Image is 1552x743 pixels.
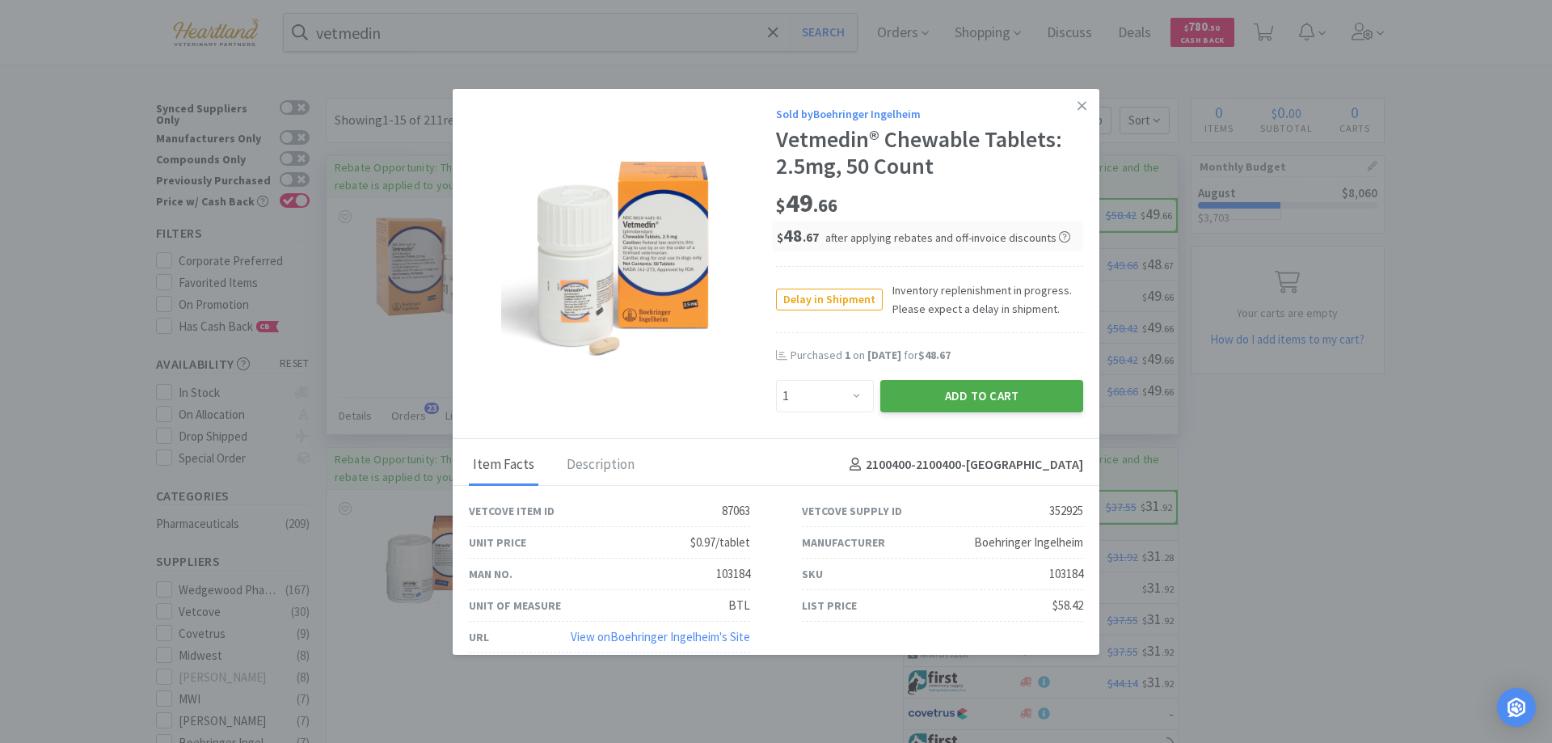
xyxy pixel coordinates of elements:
span: $ [777,230,783,245]
img: 799ada668e15442aa7f36cc2137da200_352925.png [501,162,744,356]
div: $0.97/tablet [690,533,750,552]
a: View onBoehringer Ingelheim's Site [571,629,750,644]
span: after applying rebates and off-invoice discounts [825,230,1070,245]
div: Man No. [469,565,512,583]
div: 103184 [1049,564,1083,584]
div: Unit Price [469,534,526,551]
div: Purchased on for [791,348,1083,364]
span: . 67 [803,230,819,245]
span: 1 [845,348,850,362]
div: Manufacturer [802,534,885,551]
button: Add to Cart [880,380,1083,412]
span: Inventory replenishment in progress. Please expect a delay in shipment. [883,281,1083,318]
div: Description [563,445,639,486]
h4: 2100400-2100400 - [GEOGRAPHIC_DATA] [843,454,1083,475]
span: $ [776,194,786,217]
div: BTL [728,596,750,615]
div: 103184 [716,564,750,584]
span: $48.67 [918,348,951,362]
div: 87063 [722,501,750,521]
div: List Price [802,597,857,614]
span: [DATE] [867,348,901,362]
span: 49 [776,187,837,219]
div: Boehringer Ingelheim [974,533,1083,552]
div: SKU [802,565,823,583]
div: Sold by Boehringer Ingelheim [776,105,1083,123]
span: Delay in Shipment [777,289,882,310]
div: Unit of Measure [469,597,561,614]
span: . 66 [813,194,837,217]
div: URL [469,628,489,646]
div: Item Facts [469,445,538,486]
div: Vetmedin® Chewable Tablets: 2.5mg, 50 Count [776,126,1083,180]
div: Vetcove Item ID [469,502,555,520]
div: 352925 [1049,501,1083,521]
div: Open Intercom Messenger [1497,688,1536,727]
div: Vetcove Supply ID [802,502,902,520]
div: $58.42 [1052,596,1083,615]
span: 48 [777,224,819,247]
